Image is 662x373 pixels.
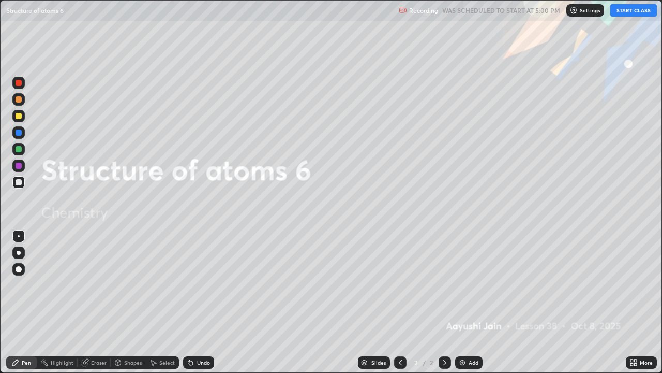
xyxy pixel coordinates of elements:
[580,8,600,13] p: Settings
[22,360,31,365] div: Pen
[423,360,426,366] div: /
[371,360,386,365] div: Slides
[197,360,210,365] div: Undo
[610,4,657,17] button: START CLASS
[159,360,175,365] div: Select
[569,6,578,15] img: class-settings-icons
[409,7,438,15] p: Recording
[124,360,142,365] div: Shapes
[411,360,421,366] div: 2
[640,360,653,365] div: More
[428,358,434,367] div: 2
[458,358,467,367] img: add-slide-button
[91,360,107,365] div: Eraser
[442,6,560,15] h5: WAS SCHEDULED TO START AT 5:00 PM
[51,360,73,365] div: Highlight
[399,6,407,15] img: recording.375f2c34.svg
[6,6,64,15] p: Structure of atoms 6
[469,360,478,365] div: Add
